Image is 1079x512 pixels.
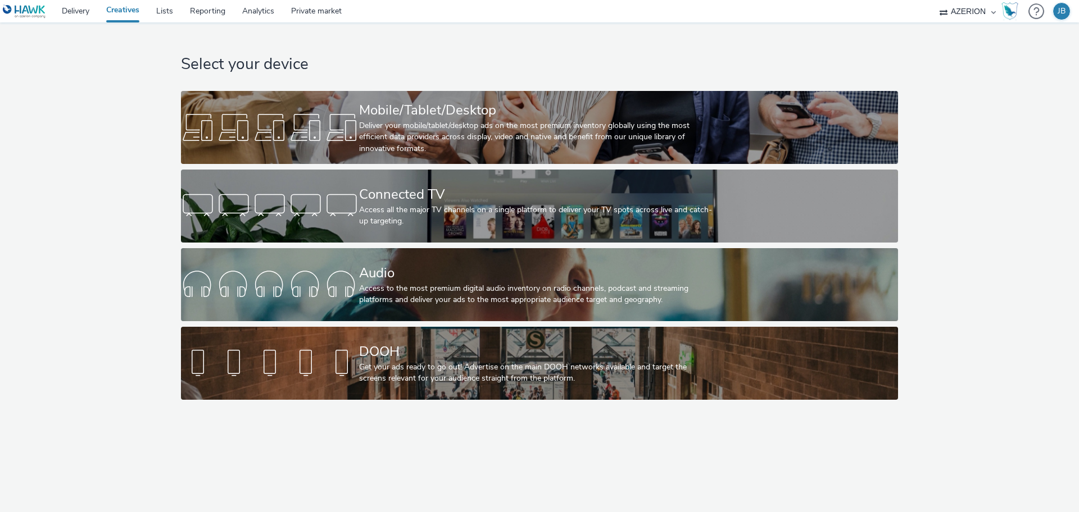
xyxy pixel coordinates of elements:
[181,248,897,321] a: AudioAccess to the most premium digital audio inventory on radio channels, podcast and streaming ...
[181,91,897,164] a: Mobile/Tablet/DesktopDeliver your mobile/tablet/desktop ads on the most premium inventory globall...
[181,54,897,75] h1: Select your device
[181,170,897,243] a: Connected TVAccess all the major TV channels on a single platform to deliver your TV spots across...
[359,185,715,204] div: Connected TV
[359,283,715,306] div: Access to the most premium digital audio inventory on radio channels, podcast and streaming platf...
[3,4,46,19] img: undefined Logo
[359,263,715,283] div: Audio
[1058,3,1066,20] div: JB
[359,362,715,385] div: Get your ads ready to go out! Advertise on the main DOOH networks available and target the screen...
[359,342,715,362] div: DOOH
[359,100,715,120] div: Mobile/Tablet/Desktop
[359,204,715,227] div: Access all the major TV channels on a single platform to deliver your TV spots across live and ca...
[1001,2,1018,20] img: Hawk Academy
[181,327,897,400] a: DOOHGet your ads ready to go out! Advertise on the main DOOH networks available and target the sc...
[359,120,715,154] div: Deliver your mobile/tablet/desktop ads on the most premium inventory globally using the most effi...
[1001,2,1023,20] a: Hawk Academy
